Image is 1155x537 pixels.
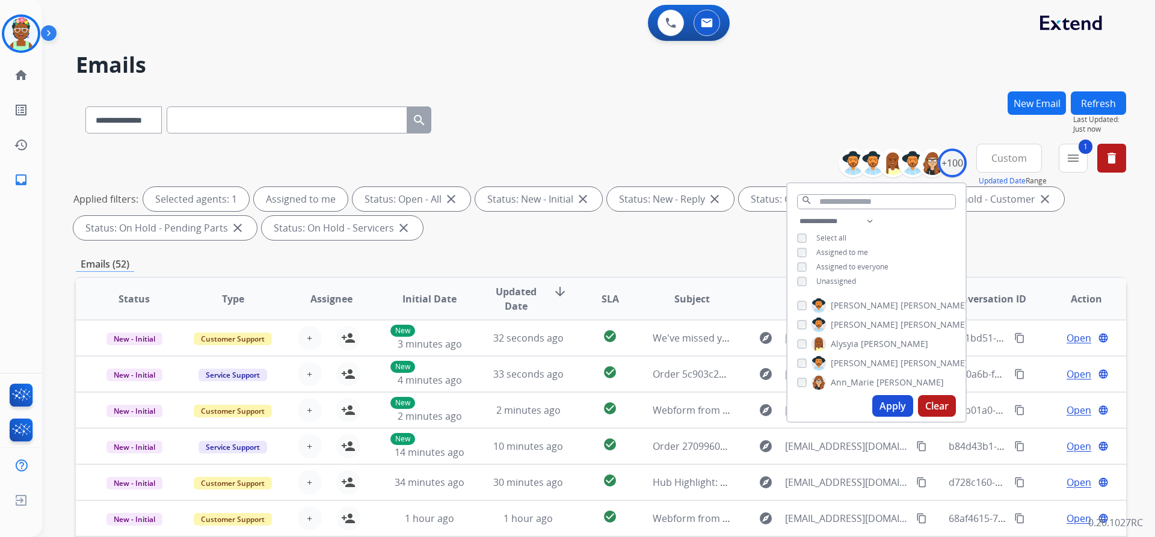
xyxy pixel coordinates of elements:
mat-icon: history [14,138,28,152]
span: New - Initial [106,513,162,526]
span: Assignee [310,292,353,306]
span: 3 minutes ago [398,337,462,351]
span: 1 hour ago [504,512,553,525]
span: Service Support [199,441,267,453]
button: 1 [1059,144,1088,173]
mat-icon: content_copy [916,513,927,524]
mat-icon: search [412,113,427,127]
mat-icon: search [801,195,812,206]
p: 0.20.1027RC [1088,515,1143,530]
span: New - Initial [106,405,162,417]
span: [EMAIL_ADDRESS][DOMAIN_NAME] [785,439,909,453]
span: Webform from [EMAIL_ADDRESS][DOMAIN_NAME] on [DATE] [653,512,925,525]
button: Custom [976,144,1042,173]
mat-icon: language [1098,405,1109,416]
mat-icon: close [230,221,245,235]
p: New [390,397,415,409]
mat-icon: close [707,192,722,206]
mat-icon: person_add [341,439,356,453]
span: 33 seconds ago [493,367,564,381]
span: SLA [602,292,619,306]
span: [EMAIL_ADDRESS][DOMAIN_NAME] [785,511,909,526]
mat-icon: content_copy [1014,369,1025,379]
button: + [298,326,322,350]
mat-icon: person_add [341,403,356,417]
span: Updated Date [489,284,544,313]
mat-icon: check_circle [603,401,617,416]
span: Open [1067,403,1091,417]
mat-icon: language [1098,441,1109,452]
button: + [298,398,322,422]
span: [PERSON_NAME] [831,357,898,369]
h2: Emails [76,53,1126,77]
span: Just now [1073,124,1126,134]
mat-icon: check_circle [603,329,617,343]
span: [EMAIL_ADDRESS][DOMAIN_NAME] [785,367,909,381]
span: [PERSON_NAME] [901,319,968,331]
mat-icon: content_copy [1014,477,1025,488]
div: +100 [938,149,967,177]
mat-icon: person_add [341,475,356,489]
span: + [307,439,312,453]
mat-icon: content_copy [916,441,927,452]
mat-icon: person_add [341,331,356,345]
span: [PERSON_NAME] [861,338,928,350]
span: Assigned to everyone [816,262,889,272]
mat-icon: person_add [341,511,356,526]
span: Open [1067,331,1091,345]
span: [EMAIL_ADDRESS][DOMAIN_NAME] [785,403,909,417]
mat-icon: language [1098,333,1109,343]
mat-icon: list_alt [14,103,28,117]
span: d728c160-ee61-4bd5-811d-39efc0690b56 [949,476,1133,489]
span: 14 minutes ago [395,446,464,459]
mat-icon: language [1098,513,1109,524]
span: [EMAIL_ADDRESS][DOMAIN_NAME] [785,331,909,345]
span: Subject [674,292,710,306]
th: Action [1027,278,1126,320]
mat-icon: content_copy [1014,513,1025,524]
span: Open [1067,475,1091,489]
div: Status: Open - All [353,187,470,211]
span: [PERSON_NAME] [831,299,898,311]
span: Status [119,292,150,306]
div: Selected agents: 1 [143,187,249,211]
span: Open [1067,511,1091,526]
mat-icon: person_add [341,367,356,381]
button: + [298,506,322,530]
mat-icon: check_circle [603,365,617,379]
mat-icon: arrow_downward [553,284,567,299]
div: Status: On Hold - Servicers [262,216,423,240]
mat-icon: content_copy [1014,441,1025,452]
span: [PERSON_NAME] [831,319,898,331]
span: 4 minutes ago [398,373,462,387]
mat-icon: content_copy [1014,405,1025,416]
span: New - Initial [106,369,162,381]
span: Type [222,292,244,306]
button: Refresh [1071,91,1126,115]
span: 68af4615-74e6-4f5e-b33a-374fca295626 [949,512,1127,525]
span: + [307,367,312,381]
span: Service Support [199,369,267,381]
span: Select all [816,233,846,243]
span: Conversation ID [949,292,1026,306]
div: Status: New - Reply [607,187,734,211]
span: [PERSON_NAME] [901,299,968,311]
p: Applied filters: [73,192,138,206]
span: + [307,475,312,489]
mat-icon: home [14,68,28,82]
button: New Email [1008,91,1066,115]
p: New [390,361,415,373]
span: 2 minutes ago [398,410,462,423]
div: Status: On-hold – Internal [739,187,895,211]
span: Customer Support [194,405,272,417]
mat-icon: language [1098,369,1109,379]
span: Custom [991,156,1027,161]
span: Webform from [EMAIL_ADDRESS][DOMAIN_NAME] on [DATE] [653,404,925,417]
span: [EMAIL_ADDRESS][DOMAIN_NAME] [785,475,909,489]
mat-icon: inbox [14,173,28,187]
span: + [307,511,312,526]
mat-icon: content_copy [916,477,927,488]
mat-icon: content_copy [1014,333,1025,343]
mat-icon: check_circle [603,509,617,524]
span: Customer Support [194,513,272,526]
